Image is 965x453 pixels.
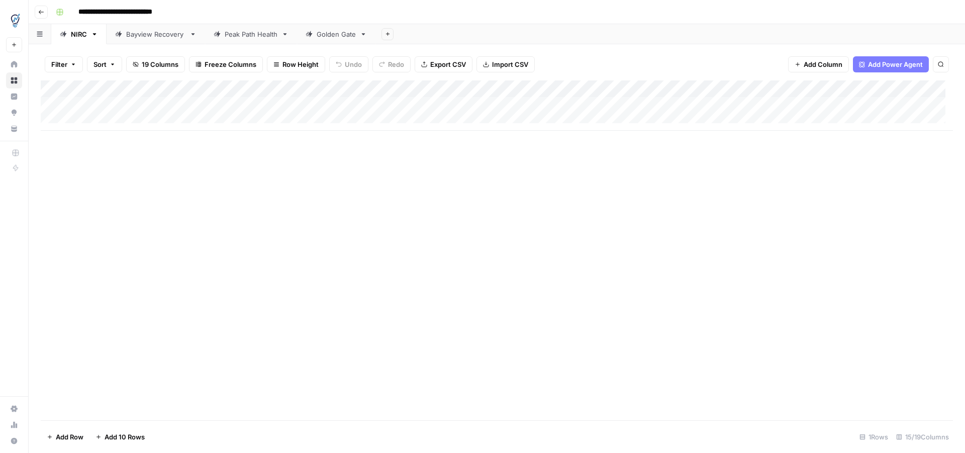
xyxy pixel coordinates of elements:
[6,433,22,449] button: Help + Support
[853,56,929,72] button: Add Power Agent
[6,88,22,105] a: Insights
[476,56,535,72] button: Import CSV
[41,429,89,445] button: Add Row
[107,24,205,44] a: Bayview Recovery
[855,429,892,445] div: 1 Rows
[51,59,67,69] span: Filter
[6,401,22,417] a: Settings
[6,105,22,121] a: Opportunities
[45,56,83,72] button: Filter
[105,432,145,442] span: Add 10 Rows
[804,59,842,69] span: Add Column
[297,24,375,44] a: Golden Gate
[56,432,83,442] span: Add Row
[868,59,923,69] span: Add Power Agent
[71,29,87,39] div: NIRC
[6,8,22,33] button: Workspace: TDI Content Team
[205,59,256,69] span: Freeze Columns
[492,59,528,69] span: Import CSV
[6,417,22,433] a: Usage
[205,24,297,44] a: Peak Path Health
[282,59,319,69] span: Row Height
[388,59,404,69] span: Redo
[87,56,122,72] button: Sort
[6,121,22,137] a: Your Data
[372,56,411,72] button: Redo
[329,56,368,72] button: Undo
[189,56,263,72] button: Freeze Columns
[225,29,277,39] div: Peak Path Health
[415,56,472,72] button: Export CSV
[267,56,325,72] button: Row Height
[6,12,24,30] img: TDI Content Team Logo
[142,59,178,69] span: 19 Columns
[430,59,466,69] span: Export CSV
[345,59,362,69] span: Undo
[89,429,151,445] button: Add 10 Rows
[892,429,953,445] div: 15/19 Columns
[93,59,107,69] span: Sort
[317,29,356,39] div: Golden Gate
[6,56,22,72] a: Home
[51,24,107,44] a: NIRC
[126,29,185,39] div: Bayview Recovery
[126,56,185,72] button: 19 Columns
[788,56,849,72] button: Add Column
[6,72,22,88] a: Browse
